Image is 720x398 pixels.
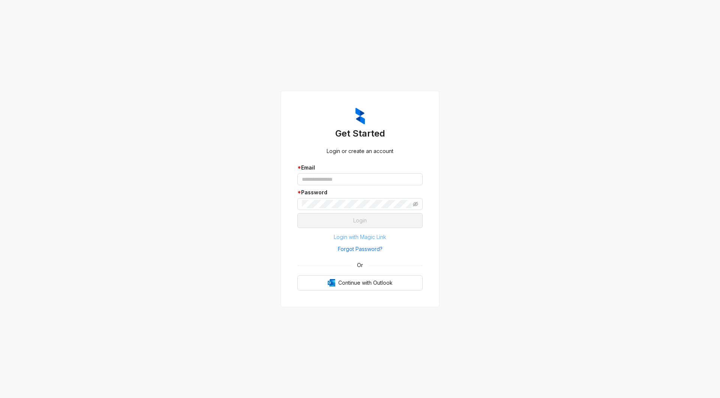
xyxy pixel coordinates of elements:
div: Email [297,164,423,172]
button: OutlookContinue with Outlook [297,275,423,290]
button: Login with Magic Link [297,231,423,243]
span: Forgot Password? [338,245,382,253]
button: Forgot Password? [297,243,423,255]
button: Login [297,213,423,228]
span: Or [352,261,368,269]
img: Outlook [328,279,335,287]
span: eye-invisible [413,201,418,207]
div: Login or create an account [297,147,423,155]
img: ZumaIcon [355,108,365,125]
div: Password [297,188,423,197]
span: Continue with Outlook [338,279,393,287]
span: Login with Magic Link [334,233,386,241]
h3: Get Started [297,128,423,140]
